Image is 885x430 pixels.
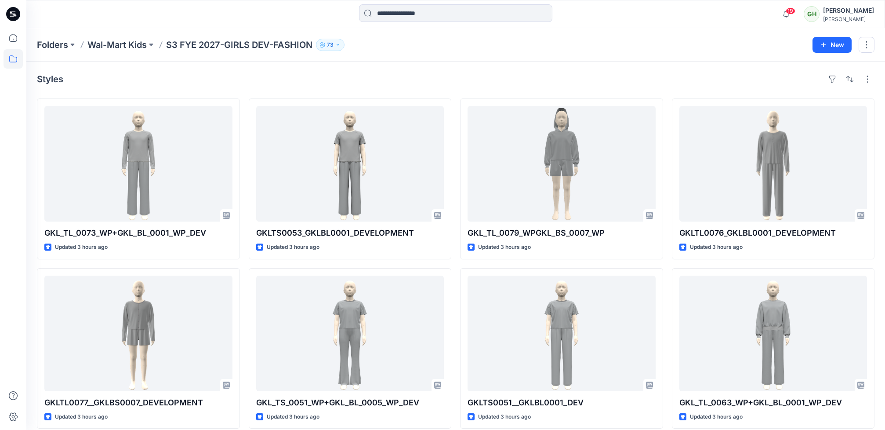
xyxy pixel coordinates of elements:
[812,37,852,53] button: New
[37,74,63,84] h4: Styles
[468,227,656,239] p: GKL_TL_0079_WPGKL_BS_0007_WP
[44,276,232,391] a: GKLTL0077__GKLBS0007_DEVELOPMENT
[267,412,319,422] p: Updated 3 hours ago
[316,39,345,51] button: 73
[327,40,334,50] p: 73
[468,397,656,409] p: GKLTS0051__GKLBL0001_DEV
[468,106,656,222] a: GKL_TL_0079_WPGKL_BS_0007_WP
[823,16,874,22] div: [PERSON_NAME]
[256,106,444,222] a: GKLTS0053_GKLBL0001_DEVELOPMENT
[44,397,232,409] p: GKLTL0077__GKLBS0007_DEVELOPMENT
[166,39,312,51] p: S3 FYE 2027-GIRLS DEV-FASHION
[55,412,108,422] p: Updated 3 hours ago
[44,106,232,222] a: GKL_TL_0073_WP+GKL_BL_0001_WP_DEV
[823,5,874,16] div: [PERSON_NAME]
[679,106,867,222] a: GKLTL0076_GKLBL0001_DEVELOPMENT
[256,276,444,391] a: GKL_TS_0051_WP+GKL_BL_0005_WP_DEV
[478,412,531,422] p: Updated 3 hours ago
[44,227,232,239] p: GKL_TL_0073_WP+GKL_BL_0001_WP_DEV
[690,243,743,252] p: Updated 3 hours ago
[468,276,656,391] a: GKLTS0051__GKLBL0001_DEV
[679,397,867,409] p: GKL_TL_0063_WP+GKL_BL_0001_WP_DEV
[679,276,867,391] a: GKL_TL_0063_WP+GKL_BL_0001_WP_DEV
[804,6,820,22] div: GH
[679,227,867,239] p: GKLTL0076_GKLBL0001_DEVELOPMENT
[786,7,795,15] span: 19
[267,243,319,252] p: Updated 3 hours ago
[55,243,108,252] p: Updated 3 hours ago
[478,243,531,252] p: Updated 3 hours ago
[37,39,68,51] a: Folders
[87,39,147,51] a: Wal-Mart Kids
[690,412,743,422] p: Updated 3 hours ago
[256,397,444,409] p: GKL_TS_0051_WP+GKL_BL_0005_WP_DEV
[256,227,444,239] p: GKLTS0053_GKLBL0001_DEVELOPMENT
